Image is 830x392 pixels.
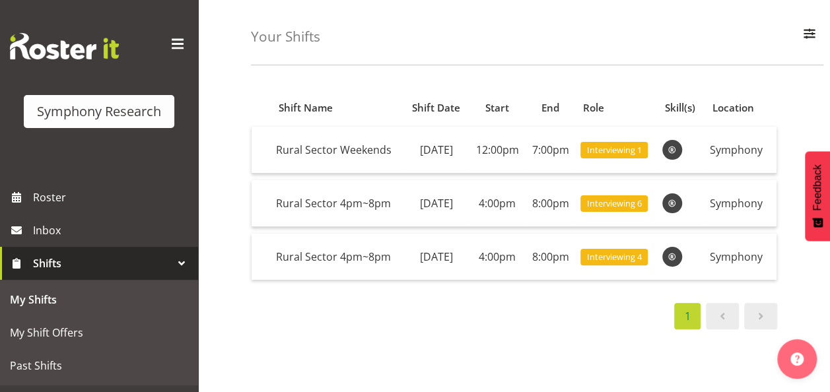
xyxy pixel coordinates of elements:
[33,187,191,207] span: Roster
[3,283,195,316] a: My Shifts
[587,144,642,156] span: Interviewing 1
[403,127,469,174] td: [DATE]
[3,316,195,349] a: My Shift Offers
[812,164,823,211] span: Feedback
[533,100,568,115] div: End
[271,180,403,227] td: Rural Sector 4pm~8pm
[587,251,642,263] span: Interviewing 4
[705,127,777,174] td: Symphony
[10,290,188,310] span: My Shifts
[3,349,195,382] a: Past Shifts
[271,127,403,174] td: Rural Sector Weekends
[271,234,403,280] td: Rural Sector 4pm~8pm
[411,100,462,115] div: Shift Date
[790,352,804,366] img: help-xxl-2.png
[477,100,518,115] div: Start
[705,234,777,280] td: Symphony
[587,197,642,210] span: Interviewing 6
[469,180,526,227] td: 4:00pm
[33,220,191,240] span: Inbox
[469,234,526,280] td: 4:00pm
[526,127,575,174] td: 7:00pm
[805,151,830,241] button: Feedback - Show survey
[526,234,575,280] td: 8:00pm
[33,253,172,273] span: Shifts
[251,29,320,44] h4: Your Shifts
[10,323,188,343] span: My Shift Offers
[10,356,188,376] span: Past Shifts
[582,100,649,115] div: Role
[10,33,119,59] img: Rosterit website logo
[705,180,777,227] td: Symphony
[526,180,575,227] td: 8:00pm
[712,100,769,115] div: Location
[279,100,396,115] div: Shift Name
[403,180,469,227] td: [DATE]
[37,102,161,121] div: Symphony Research
[796,22,823,51] button: Filter Employees
[469,127,526,174] td: 12:00pm
[664,100,697,115] div: Skill(s)
[403,234,469,280] td: [DATE]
